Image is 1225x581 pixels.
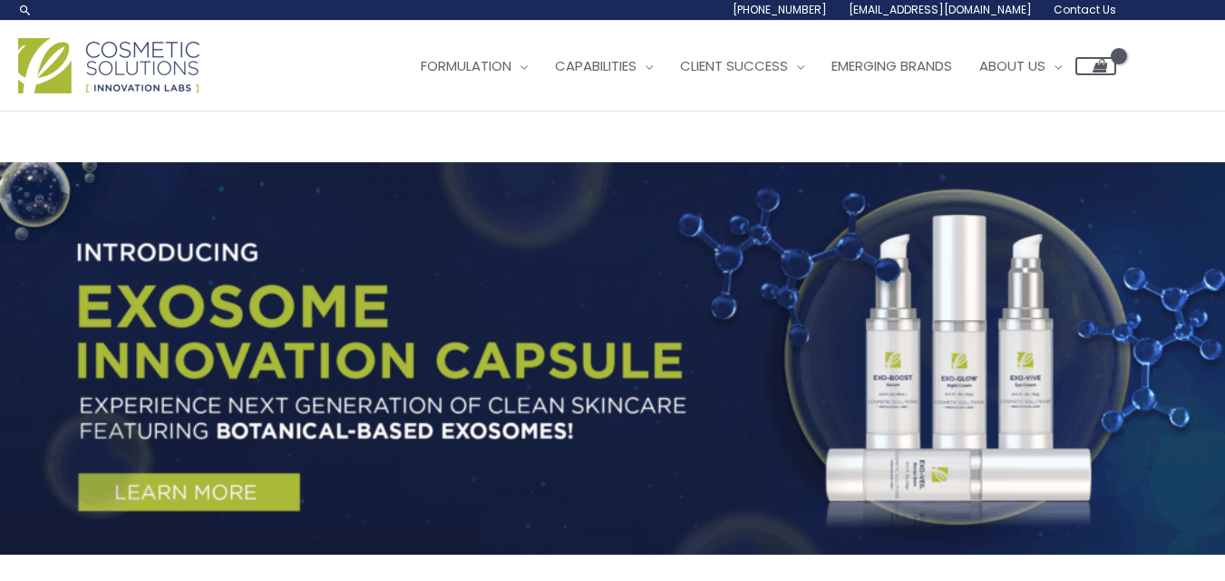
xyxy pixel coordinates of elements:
span: [EMAIL_ADDRESS][DOMAIN_NAME] [849,2,1032,17]
span: [PHONE_NUMBER] [733,2,827,17]
a: Emerging Brands [818,39,966,93]
nav: Site Navigation [394,39,1116,93]
span: Client Success [680,56,788,75]
a: Capabilities [541,39,666,93]
span: About Us [979,56,1045,75]
span: Emerging Brands [831,56,952,75]
a: Search icon link [18,3,33,17]
span: Contact Us [1054,2,1116,17]
a: Client Success [666,39,818,93]
a: Formulation [407,39,541,93]
span: Formulation [421,56,511,75]
a: About Us [966,39,1075,93]
span: Capabilities [555,56,637,75]
img: Cosmetic Solutions Logo [18,38,199,93]
a: View Shopping Cart, empty [1075,57,1116,75]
